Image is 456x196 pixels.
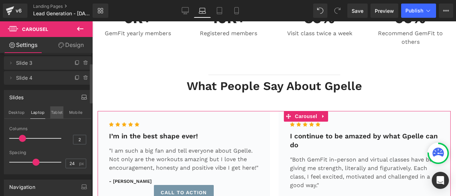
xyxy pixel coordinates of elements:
[33,4,104,9] a: Landing Pages
[330,4,344,18] button: Redo
[211,4,228,18] a: Tablet
[432,172,449,189] div: Open Intercom Messenger
[405,8,423,14] span: Publish
[17,157,166,164] h5: - [PERSON_NAME]
[352,7,363,15] span: Save
[194,4,211,18] a: Laptop
[50,106,63,118] button: Tablet
[79,161,85,166] span: px
[16,56,65,70] span: Slide 3
[17,111,166,120] h4: I’m in the best shape ever!
[375,7,394,15] span: Preview
[198,174,347,181] h5: - [PERSON_NAME]
[5,57,358,73] h2: What People Say About gpelle
[68,106,83,118] button: Mobile
[3,4,27,18] a: v6
[177,4,194,18] a: Desktop
[9,150,86,155] div: Spacing
[33,11,91,16] span: Lead Generation - [DATE] 14:09:14
[68,168,115,175] span: Call To Action
[9,180,35,190] div: Navigation
[201,90,227,100] span: Carousel
[9,126,86,131] div: Columns
[278,8,358,25] p: Recommend GemFit to others
[198,111,347,128] h4: I continue to be amazed by what Gpelle can do
[17,125,166,151] p: "I am such a big fan and tell everyone about Gpelle. Not only are the workouts amazing but I love...
[22,26,48,32] span: Carousel
[370,4,398,18] a: Preview
[228,4,245,18] a: Mobile
[5,8,85,16] p: GemFit yearly members
[401,4,436,18] button: Publish
[30,106,45,118] button: Laptop
[48,37,94,53] a: Design
[14,6,23,15] div: v6
[93,4,108,18] a: New Library
[96,8,176,16] p: Registered members
[62,164,121,179] a: Call To Action
[227,90,236,100] a: Expand / Collapse
[16,71,65,85] span: Slide 4
[313,4,327,18] button: Undo
[439,4,453,18] button: More
[8,106,25,118] button: Desktop
[9,90,24,100] div: Slides
[187,8,268,16] p: Visit class twice a week
[198,134,347,168] p: "Both GemFit in-person and virtual classes have been giving me strength, literally and figurative...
